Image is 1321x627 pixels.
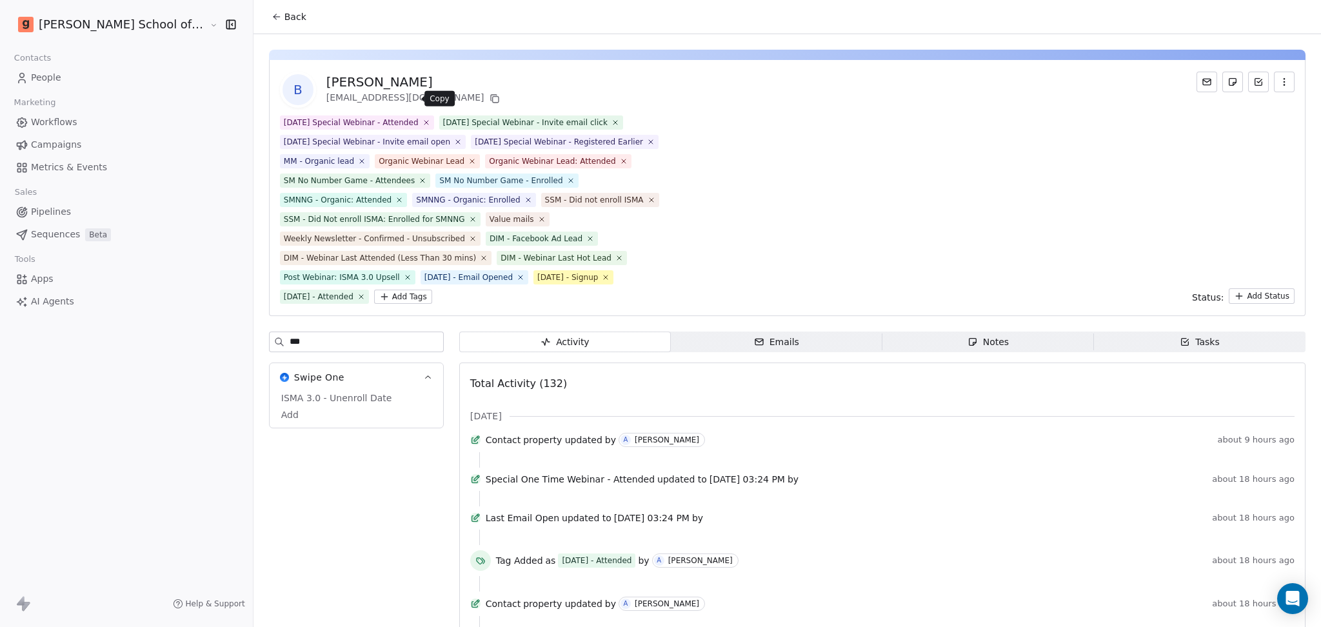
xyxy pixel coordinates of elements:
div: DIM - Facebook Ad Lead [490,233,582,244]
span: AI Agents [31,295,74,308]
span: Workflows [31,115,77,129]
button: Add Tags [374,290,432,304]
span: by [605,597,616,610]
div: [DATE] Special Webinar - Invite email click [443,117,608,128]
div: A [657,555,661,566]
div: SSM - Did Not enroll ISMA: Enrolled for SMNNG [284,214,465,225]
span: Back [284,10,306,23]
span: about 18 hours ago [1212,513,1295,523]
span: by [638,554,649,567]
div: MM - Organic lead [284,155,354,167]
span: [DATE] 03:24 PM [710,473,785,486]
img: Swipe One [280,373,289,382]
div: Weekly Newsletter - Confirmed - Unsubscribed [284,233,465,244]
span: by [692,512,703,524]
span: Marketing [8,93,61,112]
span: Swipe One [294,371,344,384]
div: SM No Number Game - Enrolled [439,175,562,186]
span: Apps [31,272,54,286]
div: [DATE] Special Webinar - Invite email open [284,136,450,148]
a: Workflows [10,112,243,133]
button: [PERSON_NAME] School of Finance LLP [15,14,201,35]
span: [PERSON_NAME] School of Finance LLP [39,16,206,33]
span: Last Email Open [486,512,559,524]
span: Status: [1192,291,1224,304]
a: AI Agents [10,291,243,312]
button: Swipe OneSwipe One [270,363,443,392]
span: Contact [486,433,521,446]
span: about 9 hours ago [1218,435,1295,445]
span: updated to [657,473,707,486]
span: Help & Support [186,599,245,609]
span: [DATE] 03:24 PM [614,512,690,524]
a: Campaigns [10,134,243,155]
span: Sales [9,183,43,202]
span: Campaigns [31,138,81,152]
a: Pipelines [10,201,243,223]
div: Tasks [1180,335,1220,349]
div: [PERSON_NAME] [635,435,699,444]
span: property updated [523,433,602,446]
a: Apps [10,268,243,290]
span: ISMA 3.0 - Unenroll Date [279,392,395,404]
div: DIM - Webinar Last Attended (Less Than 30 mins) [284,252,477,264]
div: Emails [754,335,799,349]
span: Add [281,408,432,421]
img: Goela%20School%20Logos%20(4).png [18,17,34,32]
div: Swipe OneSwipe One [270,392,443,428]
span: Contacts [8,48,57,68]
div: SM No Number Game - Attendees [284,175,415,186]
div: [PERSON_NAME] [326,73,502,91]
span: Sequences [31,228,80,241]
span: by [788,473,799,486]
span: Metrics & Events [31,161,107,174]
span: updated to [562,512,611,524]
span: Pipelines [31,205,71,219]
div: [DATE] - Attended [284,291,353,303]
span: Special One Time Webinar - Attended [486,473,655,486]
div: [DATE] - Email Opened [424,272,513,283]
div: [DATE] - Signup [537,272,598,283]
a: People [10,67,243,88]
span: property updated [523,597,602,610]
span: as [546,554,556,567]
div: Organic Webinar Lead [379,155,464,167]
div: SMNNG - Organic: Enrolled [416,194,520,206]
div: [PERSON_NAME] [668,556,733,565]
span: Total Activity (132) [470,377,567,390]
span: [DATE] [470,410,502,423]
div: DIM - Webinar Last Hot Lead [501,252,611,264]
div: A [624,599,628,609]
div: [DATE] - Attended [562,555,631,566]
div: [DATE] Special Webinar - Attended [284,117,419,128]
div: Notes [968,335,1009,349]
span: Tools [9,250,41,269]
span: by [605,433,616,446]
span: about 18 hours ago [1212,474,1295,484]
span: Beta [85,228,111,241]
button: Add Status [1229,288,1295,304]
div: [DATE] Special Webinar - Registered Earlier [475,136,643,148]
p: Copy [430,94,450,104]
span: about 18 hours ago [1212,599,1295,609]
div: [EMAIL_ADDRESS][DOMAIN_NAME] [326,91,502,106]
div: Open Intercom Messenger [1277,583,1308,614]
div: SSM - Did not enroll ISMA [545,194,644,206]
div: Organic Webinar Lead: Attended [489,155,615,167]
span: Tag Added [496,554,543,567]
div: A [624,435,628,445]
div: Value mails [490,214,534,225]
button: Back [264,5,314,28]
span: about 18 hours ago [1212,555,1295,566]
a: SequencesBeta [10,224,243,245]
span: Contact [486,597,521,610]
div: [PERSON_NAME] [635,599,699,608]
span: People [31,71,61,85]
a: Metrics & Events [10,157,243,178]
span: B [283,74,313,105]
div: Post Webinar: ISMA 3.0 Upsell [284,272,400,283]
div: SMNNG - Organic: Attended [284,194,392,206]
a: Help & Support [173,599,245,609]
